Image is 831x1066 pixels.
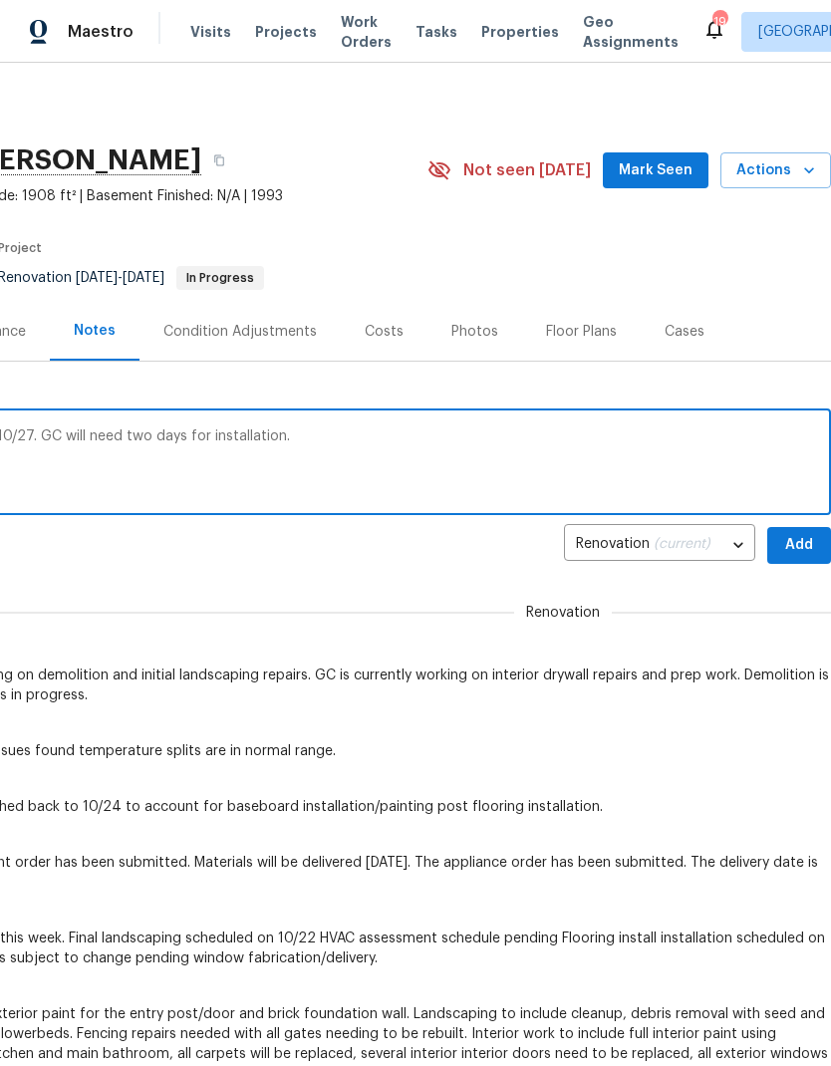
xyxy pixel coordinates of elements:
span: Maestro [68,22,134,42]
span: Mark Seen [619,158,692,183]
div: Cases [665,322,704,342]
button: Copy Address [201,142,237,178]
span: Add [783,533,815,558]
div: Renovation (current) [564,521,755,570]
span: - [76,271,164,285]
div: Condition Adjustments [163,322,317,342]
button: Mark Seen [603,152,708,189]
span: Projects [255,22,317,42]
div: Floor Plans [546,322,617,342]
span: Tasks [415,25,457,39]
div: 19 [712,12,726,32]
span: In Progress [178,272,262,284]
span: (current) [654,537,710,551]
span: Renovation [514,603,612,623]
span: Not seen [DATE] [463,160,591,180]
div: Photos [451,322,498,342]
button: Add [767,527,831,564]
span: [DATE] [76,271,118,285]
span: Actions [736,158,815,183]
span: Properties [481,22,559,42]
span: Work Orders [341,12,392,52]
span: [DATE] [123,271,164,285]
div: Costs [365,322,404,342]
div: Notes [74,321,116,341]
span: Visits [190,22,231,42]
span: Geo Assignments [583,12,679,52]
button: Actions [720,152,831,189]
